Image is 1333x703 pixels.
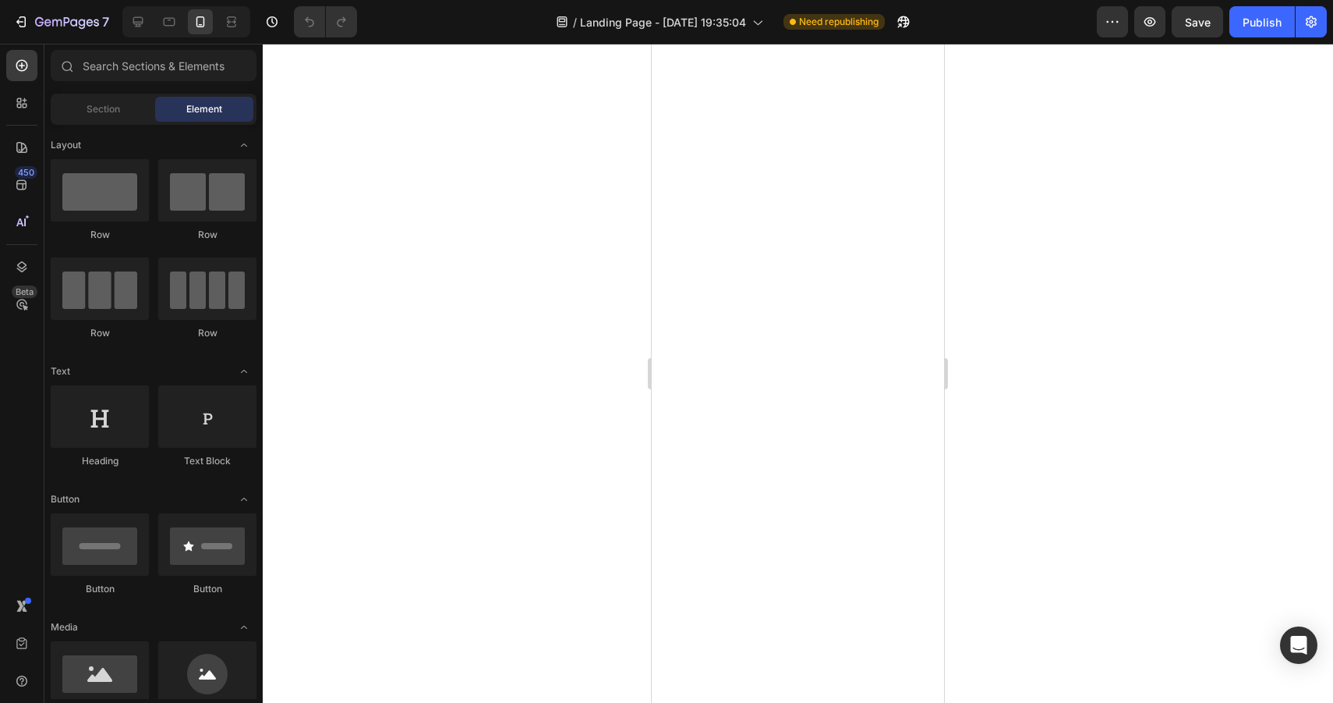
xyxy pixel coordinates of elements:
[232,487,256,512] span: Toggle open
[51,50,256,81] input: Search Sections & Elements
[1172,6,1223,37] button: Save
[51,364,70,378] span: Text
[51,582,149,596] div: Button
[294,6,357,37] div: Undo/Redo
[1229,6,1295,37] button: Publish
[652,44,944,703] iframe: Design area
[232,359,256,384] span: Toggle open
[158,326,256,340] div: Row
[51,326,149,340] div: Row
[51,620,78,634] span: Media
[232,615,256,640] span: Toggle open
[6,6,116,37] button: 7
[1280,627,1317,664] div: Open Intercom Messenger
[580,14,746,30] span: Landing Page - [DATE] 19:35:04
[51,454,149,468] div: Heading
[51,492,80,506] span: Button
[51,228,149,242] div: Row
[51,138,81,152] span: Layout
[158,582,256,596] div: Button
[158,454,256,468] div: Text Block
[102,12,109,31] p: 7
[15,166,37,179] div: 450
[232,133,256,158] span: Toggle open
[1243,14,1282,30] div: Publish
[87,102,120,116] span: Section
[1185,16,1211,29] span: Save
[158,228,256,242] div: Row
[186,102,222,116] span: Element
[799,15,879,29] span: Need republishing
[12,286,37,298] div: Beta
[573,14,577,30] span: /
